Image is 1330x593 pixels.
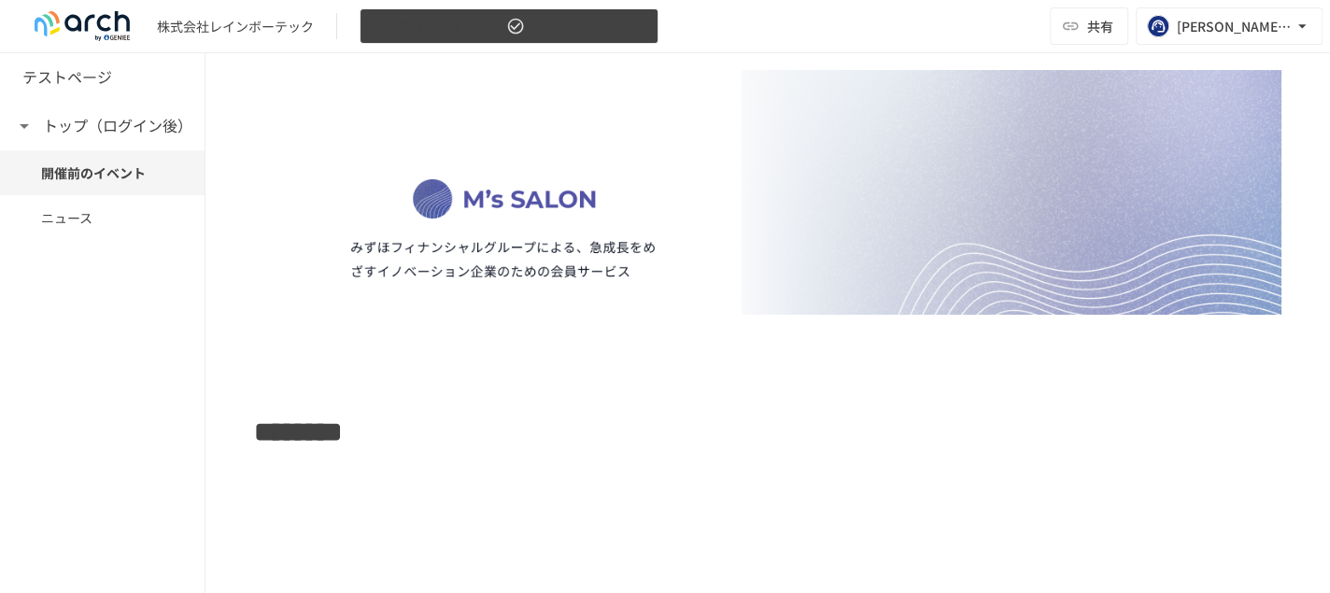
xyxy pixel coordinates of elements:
[372,15,502,38] span: トップ（ログイン後）
[1136,7,1323,45] button: [PERSON_NAME][EMAIL_ADDRESS][PERSON_NAME][DOMAIN_NAME]
[1087,16,1113,36] span: 共有
[360,8,658,45] button: トップ（ログイン後）
[1050,7,1128,45] button: 共有
[1177,15,1293,38] div: [PERSON_NAME][EMAIL_ADDRESS][PERSON_NAME][DOMAIN_NAME]
[43,114,192,138] h6: トップ（ログイン後）
[157,17,314,36] div: 株式会社レインボーテック
[41,207,163,228] span: ニュース
[22,11,142,41] img: logo-default@2x-9cf2c760.svg
[254,70,1281,315] img: J0K6JjKDSoEfxNauRqzMbBOKVQoHGwAHVNDnmFBOdNr
[22,65,112,90] h6: テストページ
[41,162,163,183] span: 開催前のイベント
